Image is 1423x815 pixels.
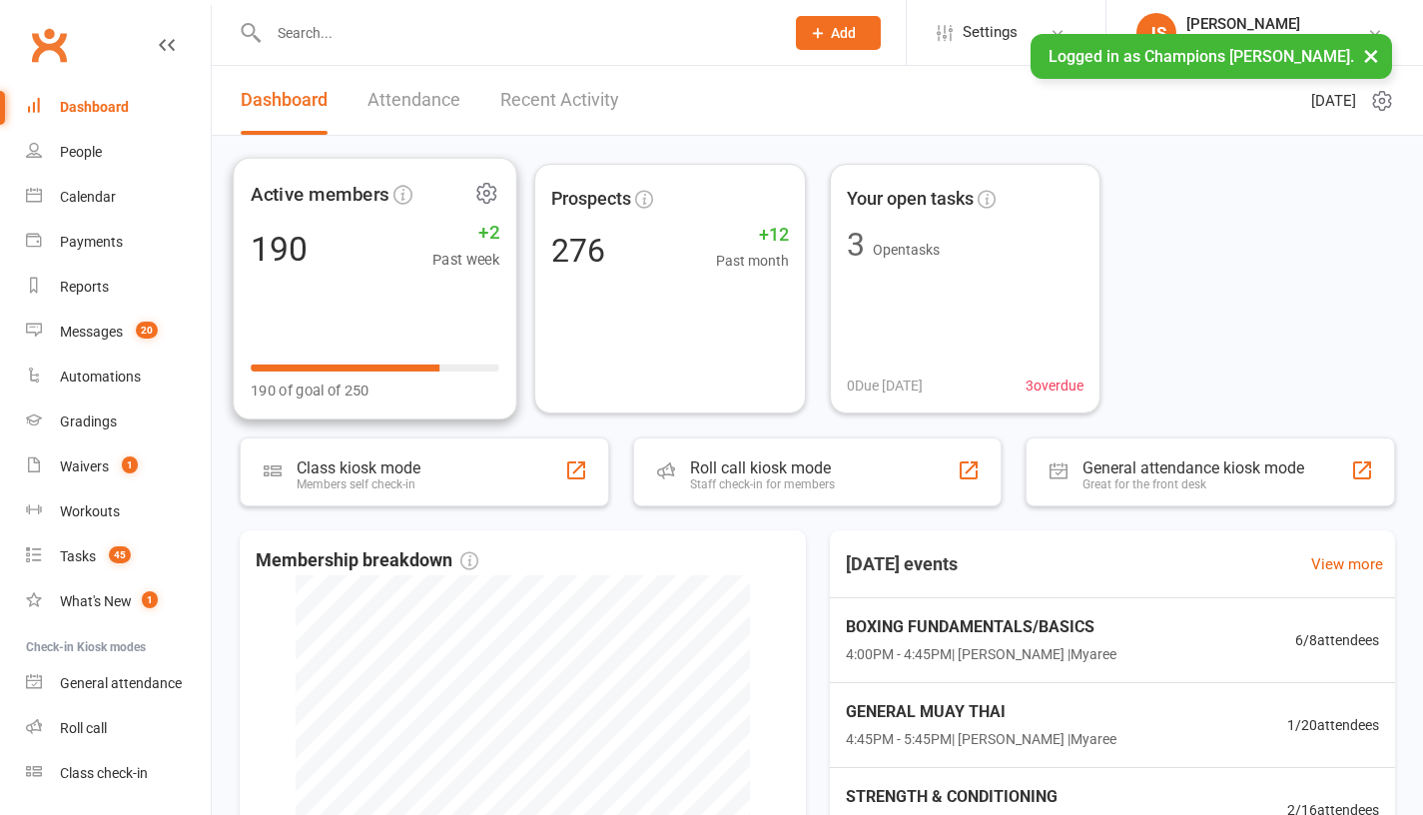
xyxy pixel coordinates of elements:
span: GENERAL MUAY THAI [846,699,1116,725]
span: STRENGTH & CONDITIONING [846,784,1116,810]
span: +12 [716,221,789,250]
a: People [26,130,211,175]
a: Class kiosk mode [26,751,211,796]
div: Dashboard [60,99,129,115]
a: Roll call [26,706,211,751]
span: 1 / 20 attendees [1287,714,1379,736]
div: Tasks [60,548,96,564]
div: Automations [60,369,141,385]
a: Messages 20 [26,310,211,355]
div: Class check-in [60,765,148,781]
span: 45 [109,546,131,563]
a: Workouts [26,489,211,534]
a: Waivers 1 [26,444,211,489]
div: Workouts [60,503,120,519]
span: +2 [432,218,499,248]
div: People [60,144,102,160]
a: Attendance [367,66,460,135]
span: Your open tasks [847,185,974,214]
a: Dashboard [26,85,211,130]
div: General attendance [60,675,182,691]
div: Waivers [60,458,109,474]
span: 3 overdue [1026,375,1083,397]
span: Settings [963,10,1018,55]
span: Logged in as Champions [PERSON_NAME]. [1049,47,1354,66]
span: 1 [142,591,158,608]
span: Active members [251,179,389,209]
a: Tasks 45 [26,534,211,579]
div: Calendar [60,189,116,205]
div: General attendance kiosk mode [1082,458,1304,477]
a: Dashboard [241,66,328,135]
span: Membership breakdown [256,546,478,575]
a: Reports [26,265,211,310]
input: Search... [263,19,770,47]
div: Gradings [60,413,117,429]
a: Recent Activity [500,66,619,135]
a: Gradings [26,400,211,444]
div: What's New [60,593,132,609]
span: 4:45PM - 5:45PM | [PERSON_NAME] | Myaree [846,728,1116,750]
button: Add [796,16,881,50]
span: 1 [122,456,138,473]
div: Roll call kiosk mode [690,458,835,477]
div: Reports [60,279,109,295]
div: Great for the front desk [1082,477,1304,491]
div: Staff check-in for members [690,477,835,491]
a: Calendar [26,175,211,220]
span: 20 [136,322,158,339]
a: View more [1311,552,1383,576]
div: Members self check-in [297,477,420,491]
div: 190 [251,232,308,266]
span: Prospects [551,185,631,214]
a: Clubworx [24,20,74,70]
div: Payments [60,234,123,250]
h3: [DATE] events [830,546,974,582]
div: [PERSON_NAME] [1186,15,1367,33]
span: Past month [716,250,789,272]
div: Roll call [60,720,107,736]
div: Champions [PERSON_NAME] [1186,33,1367,51]
span: [DATE] [1311,89,1356,113]
span: Add [831,25,856,41]
span: 6 / 8 attendees [1295,629,1379,651]
div: 3 [847,229,865,261]
a: General attendance kiosk mode [26,661,211,706]
a: Payments [26,220,211,265]
div: Class kiosk mode [297,458,420,477]
div: JS [1136,13,1176,53]
div: 276 [551,235,605,267]
a: Automations [26,355,211,400]
span: BOXING FUNDAMENTALS/BASICS [846,614,1116,640]
a: What's New1 [26,579,211,624]
span: 4:00PM - 4:45PM | [PERSON_NAME] | Myaree [846,643,1116,665]
span: Past week [432,248,499,272]
button: × [1353,34,1389,77]
span: 0 Due [DATE] [847,375,923,397]
span: 190 of goal of 250 [251,379,369,403]
span: Open tasks [873,242,940,258]
div: Messages [60,324,123,340]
